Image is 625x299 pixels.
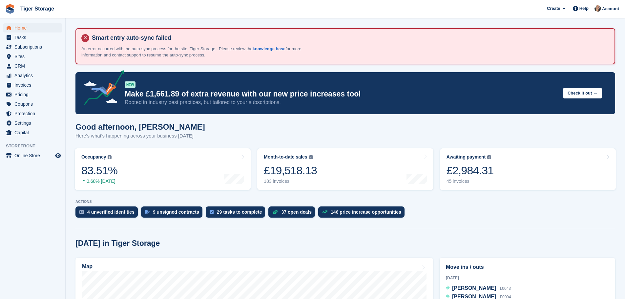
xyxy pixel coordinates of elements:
a: menu [3,109,62,118]
button: Check it out → [563,88,602,99]
img: icon-info-grey-7440780725fd019a000dd9b08b2336e03edf1995a4989e88bcd33f0948082b44.svg [309,155,313,159]
p: Here's what's happening across your business [DATE] [75,132,205,140]
span: Invoices [14,80,54,90]
span: Settings [14,118,54,128]
div: 4 unverified identities [87,209,135,215]
a: menu [3,42,62,52]
span: Online Store [14,151,54,160]
div: 0.68% [DATE] [81,179,117,184]
h4: Smart entry auto-sync failed [89,34,609,42]
img: icon-info-grey-7440780725fd019a000dd9b08b2336e03edf1995a4989e88bcd33f0948082b44.svg [108,155,112,159]
img: contract_signature_icon-13c848040528278c33f63329250d36e43548de30e8caae1d1a13099fd9432cc5.svg [145,210,150,214]
h1: Good afternoon, [PERSON_NAME] [75,122,205,131]
a: Occupancy 83.51% 0.68% [DATE] [75,148,251,190]
div: [DATE] [446,275,609,281]
h2: Move ins / outs [446,263,609,271]
span: Create [547,5,560,12]
a: menu [3,90,62,99]
p: Make £1,661.89 of extra revenue with our new price increases tool [125,89,558,99]
a: menu [3,23,62,32]
img: price-adjustments-announcement-icon-8257ccfd72463d97f412b2fc003d46551f7dbcb40ab6d574587a9cd5c0d94... [78,70,124,108]
a: knowledge base [253,46,285,51]
img: verify_identity-adf6edd0f0f0b5bbfe63781bf79b02c33cf7c696d77639b501bdc392416b5a36.svg [79,210,84,214]
p: ACTIONS [75,200,615,204]
img: deal-1b604bf984904fb50ccaf53a9ad4b4a5d6e5aea283cecdc64d6e3604feb123c2.svg [272,210,278,214]
div: 37 open deals [281,209,312,215]
span: [PERSON_NAME] [452,285,496,291]
a: 9 unsigned contracts [141,206,206,221]
span: Account [602,6,619,12]
div: NEW [125,81,135,88]
span: Analytics [14,71,54,80]
span: Coupons [14,99,54,109]
a: menu [3,118,62,128]
span: Protection [14,109,54,118]
div: 9 unsigned contracts [153,209,199,215]
a: [PERSON_NAME] L0043 [446,284,511,293]
span: Home [14,23,54,32]
div: 83.51% [81,164,117,177]
img: price_increase_opportunities-93ffe204e8149a01c8c9dc8f82e8f89637d9d84a8eef4429ea346261dce0b2c0.svg [322,210,327,213]
div: £2,984.31 [447,164,494,177]
div: 45 invoices [447,179,494,184]
div: 29 tasks to complete [217,209,262,215]
a: menu [3,151,62,160]
span: Storefront [6,143,65,149]
h2: [DATE] in Tiger Storage [75,239,160,248]
a: Preview store [54,152,62,160]
a: 29 tasks to complete [206,206,269,221]
div: Month-to-date sales [264,154,307,160]
a: menu [3,128,62,137]
span: CRM [14,61,54,71]
img: icon-info-grey-7440780725fd019a000dd9b08b2336e03edf1995a4989e88bcd33f0948082b44.svg [487,155,491,159]
a: menu [3,80,62,90]
span: Subscriptions [14,42,54,52]
div: 146 price increase opportunities [331,209,401,215]
img: stora-icon-8386f47178a22dfd0bd8f6a31ec36ba5ce8667c1dd55bd0f319d3a0aa187defe.svg [5,4,15,14]
a: Awaiting payment £2,984.31 45 invoices [440,148,616,190]
span: L0043 [500,286,511,291]
span: Help [579,5,589,12]
div: £19,518.13 [264,164,317,177]
span: Capital [14,128,54,137]
a: 37 open deals [268,206,318,221]
a: menu [3,52,62,61]
a: menu [3,33,62,42]
span: Tasks [14,33,54,42]
span: Pricing [14,90,54,99]
span: Sites [14,52,54,61]
a: menu [3,71,62,80]
p: Rooted in industry best practices, but tailored to your subscriptions. [125,99,558,106]
a: 146 price increase opportunities [318,206,408,221]
h2: Map [82,264,93,269]
a: menu [3,61,62,71]
div: 183 invoices [264,179,317,184]
a: menu [3,99,62,109]
a: Tiger Storage [18,3,57,14]
div: Awaiting payment [447,154,486,160]
a: 4 unverified identities [75,206,141,221]
img: task-75834270c22a3079a89374b754ae025e5fb1db73e45f91037f5363f120a921f8.svg [210,210,214,214]
img: Becky Martin [594,5,601,12]
a: Month-to-date sales £19,518.13 183 invoices [257,148,433,190]
p: An error occurred with the auto-sync process for the site: Tiger Storage . Please review the for ... [81,46,311,58]
div: Occupancy [81,154,106,160]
